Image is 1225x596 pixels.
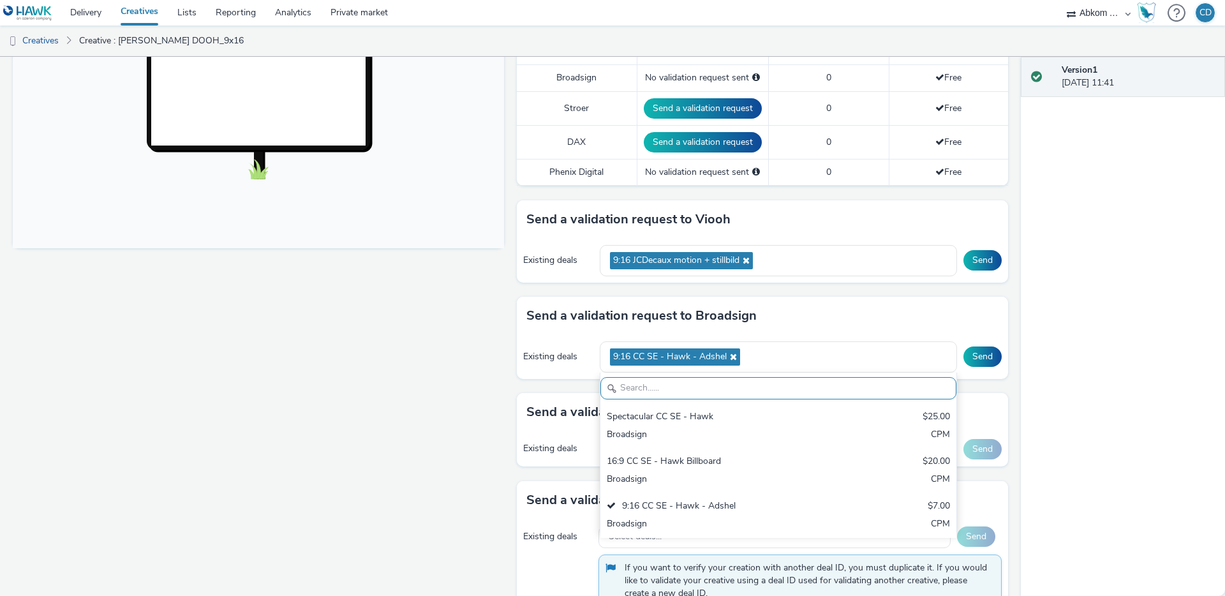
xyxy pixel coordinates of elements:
div: Existing deals [523,254,593,267]
span: 0 [826,45,831,57]
div: No validation request sent [644,71,762,84]
div: CPM [931,518,950,532]
div: $20.00 [923,455,950,470]
button: Send [963,439,1002,459]
div: Existing deals [523,442,593,455]
div: CD [1199,3,1212,22]
td: Phenix Digital [517,159,637,185]
div: Existing deals [523,350,593,363]
button: Send [963,346,1002,367]
button: Send [957,526,995,547]
div: Spectacular CC SE - Hawk [607,410,833,425]
div: Broadsign [607,428,833,443]
button: Send a validation request [644,98,762,119]
strong: Version 1 [1062,64,1097,76]
span: Free [935,102,961,114]
span: Select deals... [609,532,662,542]
div: CPM [931,473,950,488]
div: Existing deals [523,530,592,543]
div: No validation request sent [644,166,762,179]
div: [DATE] 11:41 [1062,64,1215,90]
input: Search...... [600,377,956,399]
span: Free [935,166,961,178]
span: 0 [826,136,831,148]
img: dooh [6,35,19,48]
button: Send a validation request [644,132,762,153]
div: $25.00 [923,410,950,425]
div: 16:9 CC SE - Hawk Billboard [607,455,833,470]
h3: Send a validation request to Viooh [526,210,731,229]
img: undefined Logo [3,5,52,21]
div: Broadsign [607,473,833,488]
span: Free [935,71,961,84]
span: 0 [826,166,831,178]
div: CPM [931,428,950,443]
div: Please select a deal below and click on Send to send a validation request to Phenix Digital. [752,166,760,179]
div: 9:16 CC SE - Hawk - Adshel [607,500,833,514]
div: Please select a deal below and click on Send to send a validation request to Broadsign. [752,71,760,84]
td: DAX [517,125,637,159]
td: Stroer [517,91,637,125]
h3: Send a validation request to Broadsign [526,306,757,325]
button: Send [963,250,1002,271]
a: Hawk Academy [1137,3,1161,23]
h3: Send a validation request to MyAdbooker [526,403,773,422]
span: 9:16 CC SE - Hawk - Adshel [613,352,727,362]
h3: Send a validation request to Phenix Digital [526,491,778,510]
img: Hawk Academy [1137,3,1156,23]
span: 0 [826,102,831,114]
a: Creative : [PERSON_NAME] DOOH_9x16 [73,26,250,56]
span: Free [935,136,961,148]
span: 0 [826,71,831,84]
span: Free [935,45,961,57]
div: $7.00 [928,500,950,514]
td: Broadsign [517,65,637,91]
span: 9:16 JCDecaux motion + stillbild [613,255,739,266]
div: Broadsign [607,518,833,532]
